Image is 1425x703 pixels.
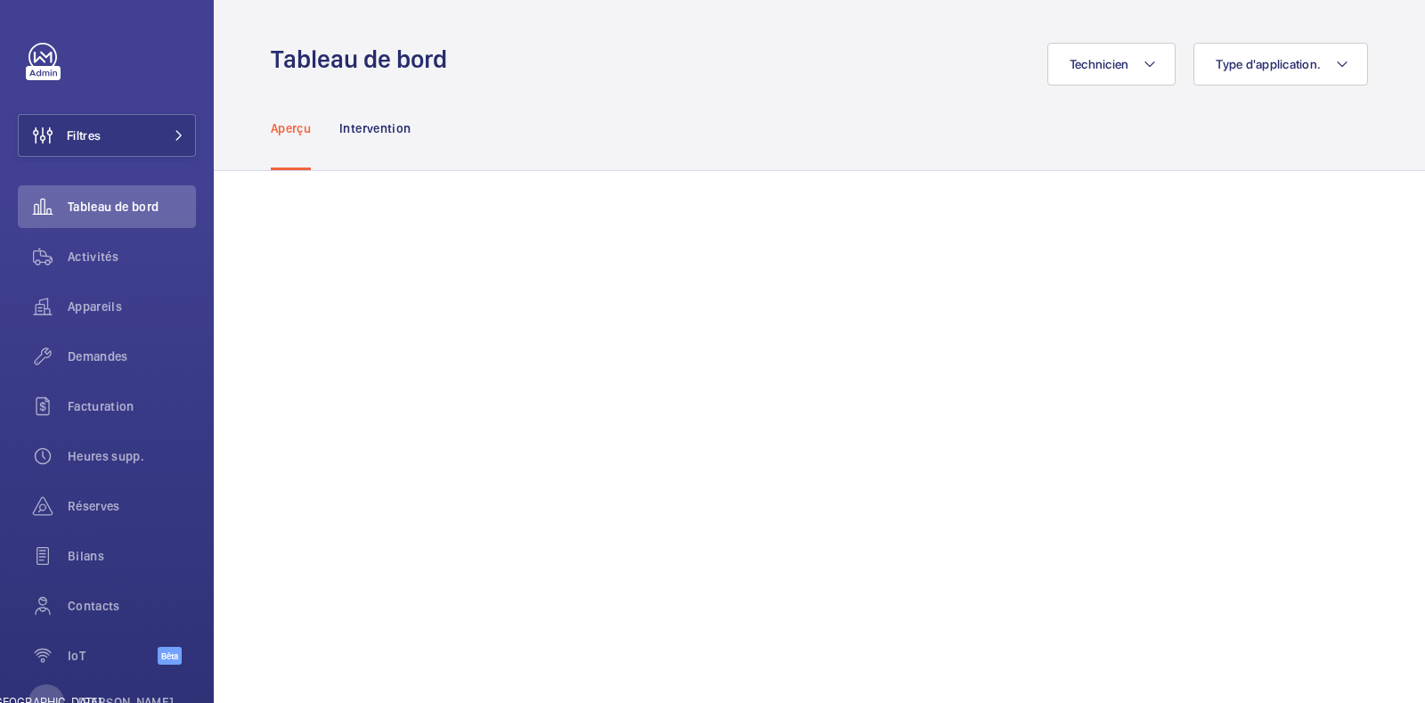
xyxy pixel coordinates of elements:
font: Contacts [68,599,120,613]
button: Filtres [18,114,196,157]
font: Bêta [161,650,178,661]
font: Bilans [68,549,104,563]
font: Demandes [68,349,128,364]
font: Intervention [339,121,411,135]
button: Technicien [1047,43,1177,86]
button: Type d'application. [1193,43,1368,86]
font: Aperçu [271,121,311,135]
font: IoT [68,649,85,663]
font: Technicien [1070,57,1129,71]
font: Tableau de bord [271,44,447,74]
font: Tableau de bord [68,200,159,214]
font: Type d'application. [1216,57,1321,71]
font: Appareils [68,299,122,314]
font: Réserves [68,499,120,513]
font: Filtres [67,128,101,143]
font: Facturation [68,399,134,413]
font: Activités [68,249,118,264]
font: Heures supp. [68,449,144,463]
